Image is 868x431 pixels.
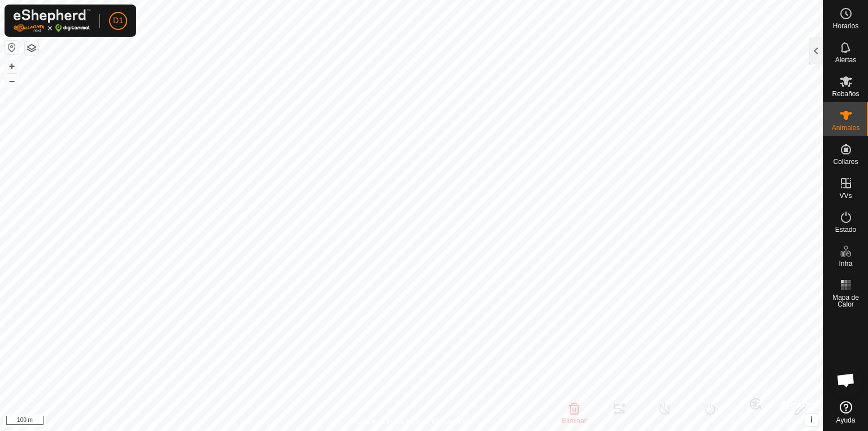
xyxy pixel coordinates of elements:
span: Animales [832,124,860,131]
img: Logo Gallagher [14,9,90,32]
span: Rebaños [832,90,859,97]
span: Horarios [833,23,858,29]
span: Collares [833,158,858,165]
button: + [5,59,19,73]
button: – [5,74,19,88]
span: Ayuda [836,417,856,424]
span: Alertas [835,57,856,63]
span: i [810,415,813,424]
button: Restablecer Mapa [5,41,19,54]
a: Política de Privacidad [353,416,418,426]
a: Ayuda [823,396,868,428]
span: Mapa de Calor [826,294,865,308]
span: D1 [113,15,123,27]
span: Estado [835,226,856,233]
button: i [805,413,818,426]
div: Chat abierto [829,363,863,397]
button: Capas del Mapa [25,41,38,55]
a: Contáctenos [432,416,470,426]
span: Infra [839,260,852,267]
span: VVs [839,192,852,199]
